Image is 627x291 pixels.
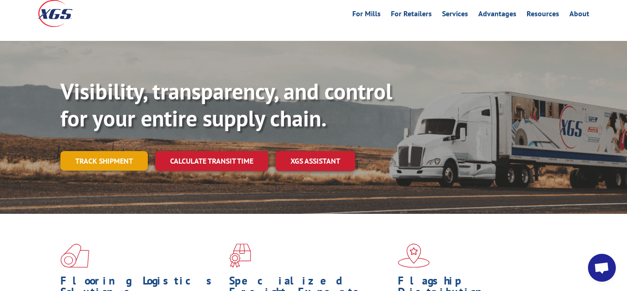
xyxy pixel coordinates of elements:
[276,151,355,171] a: XGS ASSISTANT
[391,10,432,20] a: For Retailers
[229,244,251,268] img: xgs-icon-focused-on-flooring-red
[569,10,589,20] a: About
[588,254,616,282] div: Open chat
[60,244,89,268] img: xgs-icon-total-supply-chain-intelligence-red
[478,10,516,20] a: Advantages
[60,77,392,132] b: Visibility, transparency, and control for your entire supply chain.
[155,151,268,171] a: Calculate transit time
[442,10,468,20] a: Services
[527,10,559,20] a: Resources
[352,10,381,20] a: For Mills
[60,151,148,171] a: Track shipment
[398,244,430,268] img: xgs-icon-flagship-distribution-model-red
